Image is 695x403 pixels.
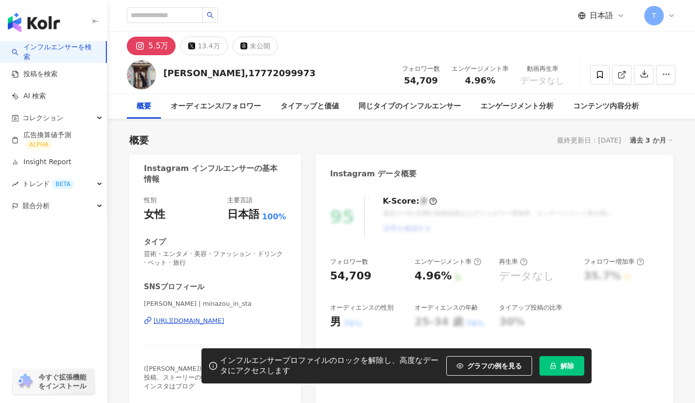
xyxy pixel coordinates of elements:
span: トレンド [22,173,74,195]
span: 100% [262,212,286,222]
img: KOL Avatar [127,60,156,89]
button: 未公開 [233,37,278,55]
span: グラフの例を見る [467,362,522,370]
button: 13.4万 [180,37,227,55]
div: エンゲージメント率 [452,64,509,74]
div: 女性 [144,207,165,222]
div: 日本語 [227,207,259,222]
a: 広告換算値予測ALPHA [12,130,99,150]
span: 解除 [560,362,574,370]
span: search [207,12,214,19]
div: オーディエンス/フォロワー [171,101,261,112]
div: 13.4万 [198,39,219,53]
div: 概要 [137,101,151,112]
a: AI 検索 [12,91,46,101]
div: 性別 [144,196,157,205]
div: タイアップと価値 [280,101,339,112]
button: グラフの例を見る [446,356,532,376]
div: フォロワー数 [330,257,368,266]
span: 54,709 [404,75,437,85]
div: フォロワー増加率 [584,257,644,266]
div: 主要言語 [227,196,253,205]
div: オーディエンスの年齢 [415,303,478,312]
a: chrome extension今すぐ拡張機能をインストール [13,368,95,395]
div: 過去 3 か月 [630,134,674,147]
span: lock [550,362,556,369]
div: 5.5万 [148,39,168,53]
span: コレクション [22,107,63,129]
div: エンゲージメント分析 [480,101,554,112]
span: rise [12,181,19,188]
div: コンテンツ内容分析 [573,101,639,112]
div: エンゲージメント率 [415,257,481,266]
div: 概要 [129,133,149,147]
div: タイアップ投稿の比率 [499,303,562,312]
div: 男 [330,315,341,330]
div: 同じタイプのインフルエンサー [358,101,461,112]
img: logo [8,13,60,32]
div: 再生率 [499,257,528,266]
span: 4.96% [465,76,495,85]
div: K-Score : [383,196,437,207]
a: searchインフルエンサーを検索 [12,42,98,62]
a: Insight Report [12,157,71,167]
div: 動画再生率 [520,64,564,74]
div: 最終更新日：[DATE] [557,136,621,144]
span: T [652,10,656,21]
div: 未公開 [250,39,270,53]
div: [PERSON_NAME],17772099973 [163,67,316,79]
div: BETA [52,179,74,189]
span: データなし [520,76,564,85]
div: Instagram データ概要 [330,169,417,179]
span: 日本語 [590,10,613,21]
div: 54,709 [330,269,372,284]
img: chrome extension [16,374,34,389]
span: 競合分析 [22,195,50,217]
div: タイプ [144,237,166,247]
div: Instagram インフルエンサーの基本情報 [144,163,281,185]
div: インフルエンサープロファイルのロックを解除し、高度なデータにアクセスします [220,356,441,376]
div: データなし [499,269,555,284]
button: 解除 [539,356,584,376]
div: SNSプロフィール [144,282,204,292]
span: [PERSON_NAME] | minazou_in_sta [144,299,286,308]
span: 今すぐ拡張機能をインストール [39,373,92,390]
div: [URL][DOMAIN_NAME] [154,317,224,325]
div: フォロワー数 [402,64,440,74]
span: 芸術・エンタメ · 美容・ファッション · ドリンク · ペット · 旅行 [144,250,286,267]
div: 4.96% [415,269,452,284]
a: [URL][DOMAIN_NAME] [144,317,286,325]
div: オーディエンスの性別 [330,303,394,312]
a: 投稿を検索 [12,69,58,79]
button: 5.5万 [127,37,176,55]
